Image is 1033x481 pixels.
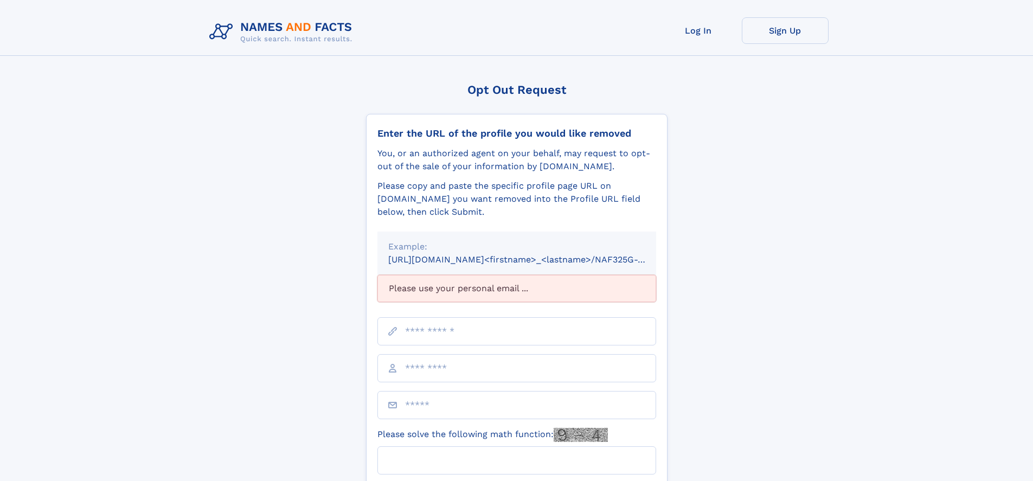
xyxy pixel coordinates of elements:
div: Please copy and paste the specific profile page URL on [DOMAIN_NAME] you want removed into the Pr... [377,179,656,219]
a: Sign Up [742,17,829,44]
label: Please solve the following math function: [377,428,608,442]
div: Example: [388,240,645,253]
small: [URL][DOMAIN_NAME]<firstname>_<lastname>/NAF325G-xxxxxxxx [388,254,677,265]
div: You, or an authorized agent on your behalf, may request to opt-out of the sale of your informatio... [377,147,656,173]
div: Opt Out Request [366,83,668,97]
a: Log In [655,17,742,44]
div: Enter the URL of the profile you would like removed [377,127,656,139]
img: Logo Names and Facts [205,17,361,47]
div: Please use your personal email ... [377,275,656,302]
